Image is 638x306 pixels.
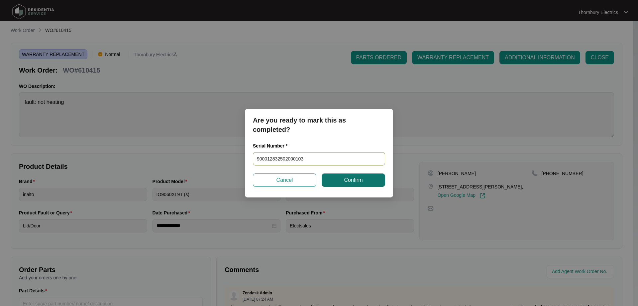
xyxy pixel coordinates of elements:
button: Cancel [253,173,316,187]
span: Confirm [344,176,363,184]
label: Serial Number * [253,143,292,149]
p: Are you ready to mark this as [253,116,385,125]
p: completed? [253,125,385,134]
button: Confirm [322,173,385,187]
span: Cancel [276,176,293,184]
